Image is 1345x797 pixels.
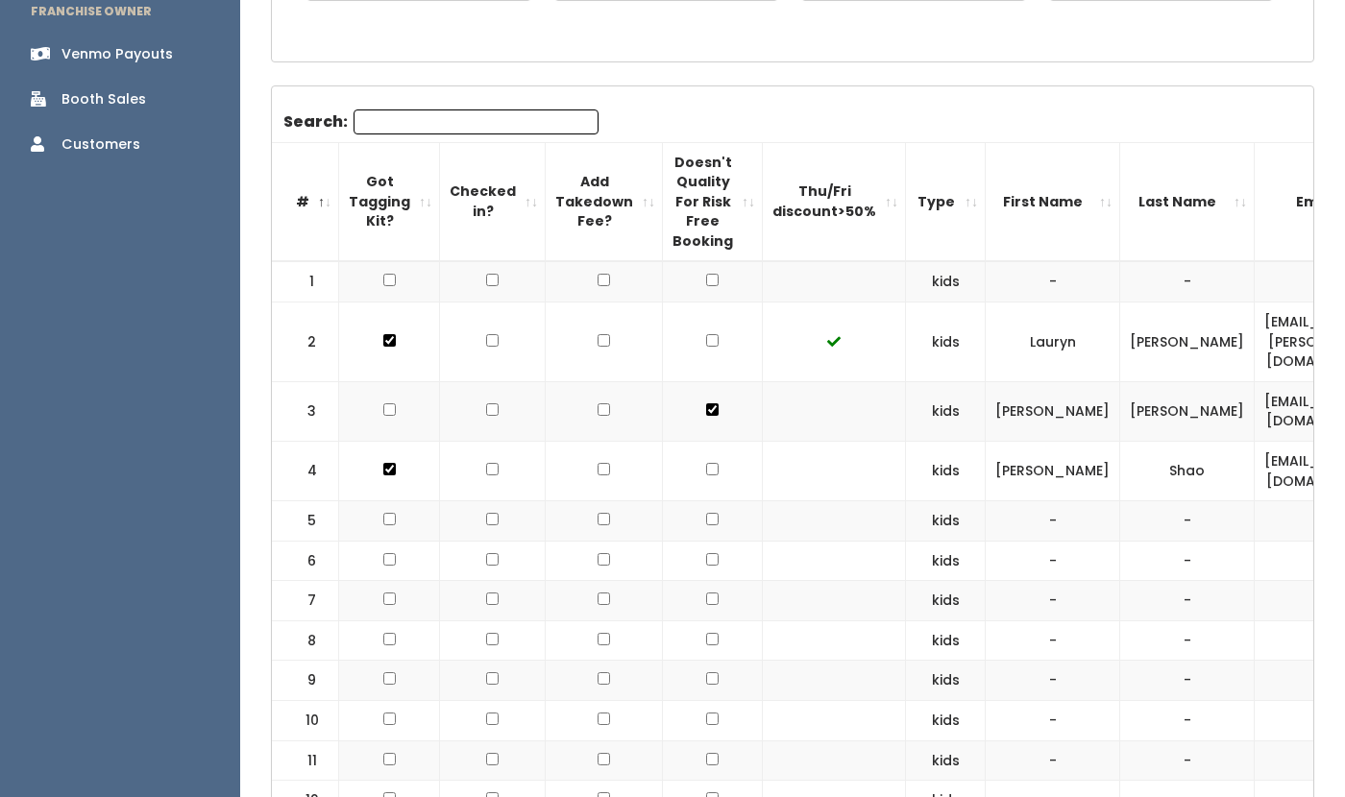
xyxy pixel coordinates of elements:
td: - [986,740,1120,781]
td: - [1120,661,1255,701]
td: - [1120,541,1255,581]
td: - [1120,740,1255,781]
td: - [986,620,1120,661]
td: - [986,501,1120,542]
td: 8 [272,620,339,661]
td: kids [906,541,986,581]
td: kids [906,740,986,781]
label: Search: [283,109,599,134]
input: Search: [354,109,599,134]
td: [PERSON_NAME] [1120,302,1255,382]
td: 4 [272,441,339,500]
td: - [1120,501,1255,542]
div: Customers [61,134,140,155]
td: 9 [272,661,339,701]
td: - [986,541,1120,581]
th: First Name: activate to sort column ascending [986,142,1120,261]
td: kids [906,620,986,661]
td: 6 [272,541,339,581]
td: 1 [272,261,339,302]
td: 5 [272,501,339,542]
div: Venmo Payouts [61,44,173,64]
th: Type: activate to sort column ascending [906,142,986,261]
td: - [1120,261,1255,302]
th: Doesn't Quality For Risk Free Booking : activate to sort column ascending [663,142,763,261]
td: - [1120,620,1255,661]
td: kids [906,700,986,740]
th: Last Name: activate to sort column ascending [1120,142,1255,261]
td: kids [906,381,986,441]
td: 11 [272,740,339,781]
td: 3 [272,381,339,441]
td: kids [906,302,986,382]
td: - [986,581,1120,621]
td: - [1120,581,1255,621]
th: Thu/Fri discount&gt;50%: activate to sort column ascending [763,142,906,261]
td: Lauryn [986,302,1120,382]
td: kids [906,581,986,621]
td: - [1120,700,1255,740]
td: Shao [1120,441,1255,500]
td: [PERSON_NAME] [1120,381,1255,441]
td: - [986,261,1120,302]
td: kids [906,441,986,500]
td: [PERSON_NAME] [986,441,1120,500]
td: 10 [272,700,339,740]
td: - [986,661,1120,701]
th: Got Tagging Kit?: activate to sort column ascending [339,142,440,261]
div: Booth Sales [61,89,146,109]
td: 7 [272,581,339,621]
td: kids [906,501,986,542]
td: [PERSON_NAME] [986,381,1120,441]
th: Add Takedown Fee?: activate to sort column ascending [546,142,663,261]
td: - [986,700,1120,740]
td: kids [906,261,986,302]
th: #: activate to sort column descending [272,142,339,261]
th: Checked in?: activate to sort column ascending [440,142,546,261]
td: 2 [272,302,339,382]
td: kids [906,661,986,701]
